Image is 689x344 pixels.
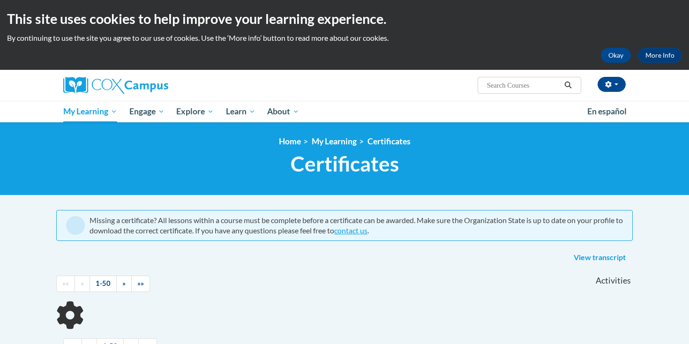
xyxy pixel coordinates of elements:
[116,276,132,292] a: Next
[279,136,301,146] a: Home
[176,106,214,117] span: Explore
[596,276,631,286] span: Activities
[122,279,126,287] span: »
[226,106,255,117] span: Learn
[123,101,171,122] a: Engage
[267,106,299,117] span: About
[57,101,123,122] a: My Learning
[312,136,357,146] a: My Learning
[567,250,633,265] a: View transcript
[131,276,150,292] a: End
[334,226,367,235] a: contact us
[62,279,69,287] span: ««
[7,9,682,28] h2: This site uses cookies to help improve your learning experience.
[598,77,626,92] button: Account Settings
[90,276,117,292] a: 1-50
[638,48,682,63] a: More Info
[262,101,306,122] a: About
[63,106,117,117] span: My Learning
[367,136,411,146] a: Certificates
[587,106,627,116] span: En español
[63,77,168,94] img: Cox Campus
[49,101,640,122] div: Main menu
[7,33,682,43] p: By continuing to use the site you agree to our use of cookies. Use the ‘More info’ button to read...
[129,106,165,117] span: Engage
[63,77,241,94] a: Cox Campus
[90,215,623,236] div: Missing a certificate? All lessons within a course must be complete before a certificate can be a...
[486,80,561,91] input: Search Courses
[81,279,84,287] span: «
[170,101,220,122] a: Explore
[137,279,144,287] span: »»
[56,276,75,292] a: Begining
[581,102,633,121] a: En español
[601,48,631,63] button: Okay
[291,151,399,176] span: Certificates
[75,276,90,292] a: Previous
[220,101,262,122] a: Learn
[561,80,575,91] button: Search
